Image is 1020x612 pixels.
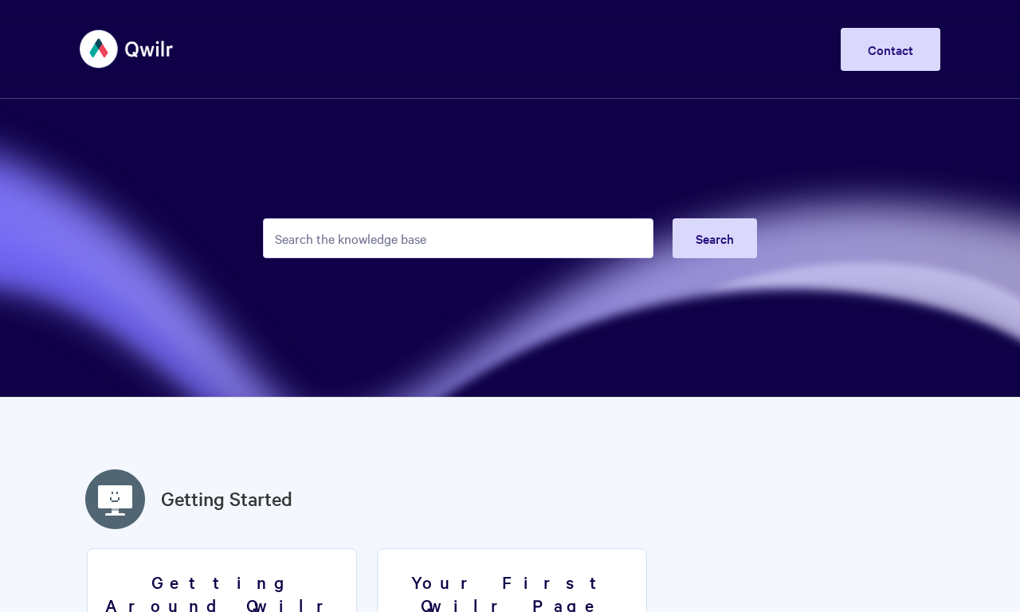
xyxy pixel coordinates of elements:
[80,19,175,79] img: Qwilr Help Center
[673,218,757,258] button: Search
[263,218,653,258] input: Search the knowledge base
[161,484,292,513] a: Getting Started
[841,28,940,71] a: Contact
[696,229,734,247] span: Search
